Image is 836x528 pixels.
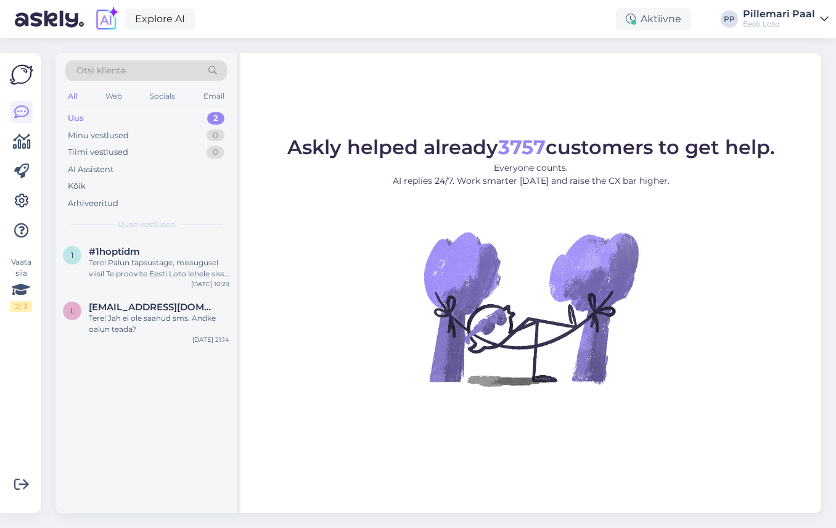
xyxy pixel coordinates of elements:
div: Kõik [68,180,86,192]
div: Web [103,88,125,104]
div: Vaata siia [10,257,32,312]
img: Askly Logo [10,63,33,86]
div: 2 / 3 [10,301,32,312]
div: [DATE] 21:14 [192,335,229,344]
div: 2 [207,112,224,125]
a: Pillemari PaalEesti Loto [743,9,829,29]
div: Tere! Palun täpsustage, missugusel viisil Te proovite Eesti Loto lehele sisse logida ning millise... [89,257,229,279]
img: explore-ai [94,6,120,32]
div: [DATE] 10:29 [191,279,229,289]
span: 1 [71,250,73,260]
div: Arhiveeritud [68,197,118,210]
div: Pillemari Paal [743,9,815,19]
img: No Chat active [420,197,642,419]
span: Askly helped already customers to get help. [287,135,775,159]
span: Otsi kliente [76,64,126,77]
div: Tere! Jah ei ole saanud sms. Andke oalun teada? [89,313,229,335]
div: All [65,88,80,104]
div: 0 [207,146,224,159]
div: Aktiivne [616,8,691,30]
div: Uus [68,112,84,125]
div: Tiimi vestlused [68,146,128,159]
div: Socials [147,88,178,104]
span: Liivamagimartin@gmail.com [89,302,217,313]
div: 0 [207,130,224,142]
b: 3757 [498,135,546,159]
span: L [70,306,75,315]
div: AI Assistent [68,163,113,176]
span: #1hoptidm [89,246,140,257]
p: Everyone counts. AI replies 24/7. Work smarter [DATE] and raise the CX bar higher. [287,162,775,188]
a: Explore AI [125,9,195,30]
div: Eesti Loto [743,19,815,29]
div: Email [201,88,227,104]
div: Minu vestlused [68,130,129,142]
span: Uued vestlused [118,219,175,230]
div: PP [721,10,738,28]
